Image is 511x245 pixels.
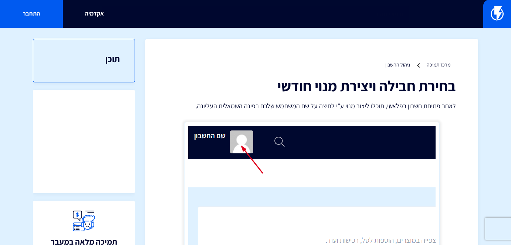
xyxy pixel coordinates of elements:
h1: בחירת חבילה ויצירת מנוי חודשי [167,78,456,94]
h3: תוכן [48,54,120,64]
p: לאחר פתיחת חשבון בפלאשי, תוכלו ליצור מנוי ע"י לחיצה על שם המשתמש שלכם בפינה השמאלית העליונה. [167,101,456,111]
a: ניהול החשבון [385,61,410,68]
a: מרכז תמיכה [427,61,450,68]
input: חיפוש מהיר... [102,6,409,23]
